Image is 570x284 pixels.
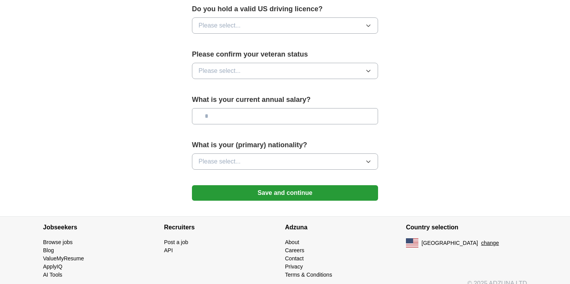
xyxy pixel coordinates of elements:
[192,95,378,105] label: What is your current annual salary?
[199,66,241,76] span: Please select...
[481,239,499,247] button: change
[285,272,332,278] a: Terms & Conditions
[199,157,241,166] span: Please select...
[43,272,62,278] a: AI Tools
[192,63,378,79] button: Please select...
[192,49,378,60] label: Please confirm your veteran status
[43,247,54,253] a: Blog
[192,153,378,170] button: Please select...
[285,247,304,253] a: Careers
[192,4,378,14] label: Do you hold a valid US driving licence?
[285,263,303,270] a: Privacy
[199,21,241,30] span: Please select...
[164,247,173,253] a: API
[192,17,378,34] button: Please select...
[406,217,527,238] h4: Country selection
[285,255,304,262] a: Contact
[421,239,478,247] span: [GEOGRAPHIC_DATA]
[406,238,418,248] img: US flag
[43,263,62,270] a: ApplyIQ
[192,140,378,150] label: What is your (primary) nationality?
[192,185,378,201] button: Save and continue
[164,239,188,245] a: Post a job
[285,239,299,245] a: About
[43,255,84,262] a: ValueMyResume
[43,239,73,245] a: Browse jobs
